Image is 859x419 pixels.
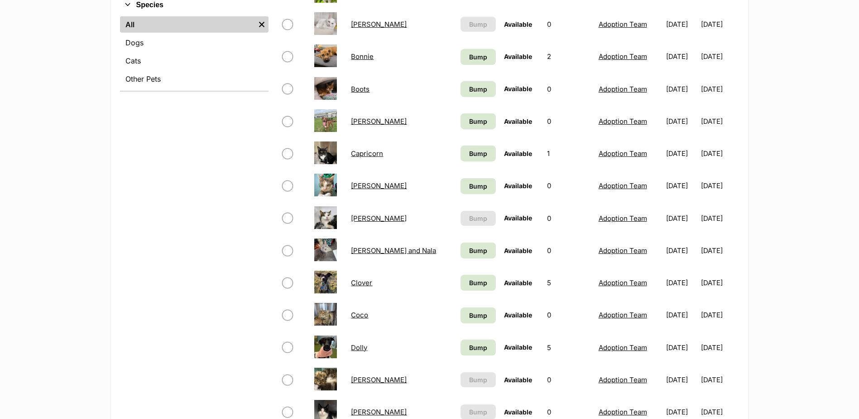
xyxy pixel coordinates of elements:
[543,364,594,395] td: 0
[351,408,407,416] a: [PERSON_NAME]
[543,170,594,201] td: 0
[351,85,370,93] a: Boots
[701,267,739,298] td: [DATE]
[461,178,495,194] a: Bump
[351,52,374,61] a: Bonnie
[504,311,532,319] span: Available
[461,243,495,258] a: Bump
[351,214,407,223] a: [PERSON_NAME]
[504,376,532,384] span: Available
[701,170,739,201] td: [DATE]
[461,146,495,161] a: Bump
[351,246,436,255] a: [PERSON_NAME] and Nala
[461,211,495,226] button: Bump
[351,311,368,319] a: Coco
[504,117,532,125] span: Available
[469,214,487,223] span: Bump
[599,311,647,319] a: Adoption Team
[599,85,647,93] a: Adoption Team
[120,15,269,91] div: Species
[599,20,647,29] a: Adoption Team
[662,299,700,331] td: [DATE]
[461,372,495,387] button: Bump
[599,343,647,352] a: Adoption Team
[504,214,532,222] span: Available
[701,106,739,137] td: [DATE]
[599,278,647,287] a: Adoption Team
[469,181,487,191] span: Bump
[469,117,487,126] span: Bump
[701,41,739,72] td: [DATE]
[461,17,495,32] button: Bump
[120,34,269,51] a: Dogs
[662,364,700,395] td: [DATE]
[701,73,739,105] td: [DATE]
[351,117,407,126] a: [PERSON_NAME]
[120,71,269,87] a: Other Pets
[461,113,495,129] a: Bump
[469,246,487,255] span: Bump
[599,149,647,158] a: Adoption Team
[351,375,407,384] a: [PERSON_NAME]
[599,246,647,255] a: Adoption Team
[662,73,700,105] td: [DATE]
[662,170,700,201] td: [DATE]
[701,364,739,395] td: [DATE]
[543,235,594,266] td: 0
[599,181,647,190] a: Adoption Team
[469,52,487,62] span: Bump
[662,267,700,298] td: [DATE]
[351,278,372,287] a: Clover
[662,203,700,234] td: [DATE]
[599,375,647,384] a: Adoption Team
[543,106,594,137] td: 0
[461,307,495,323] a: Bump
[662,332,700,363] td: [DATE]
[469,84,487,94] span: Bump
[701,332,739,363] td: [DATE]
[543,73,594,105] td: 0
[120,16,255,33] a: All
[662,41,700,72] td: [DATE]
[504,182,532,190] span: Available
[504,408,532,416] span: Available
[469,278,487,287] span: Bump
[351,181,407,190] a: [PERSON_NAME]
[255,16,269,33] a: Remove filter
[351,20,407,29] a: [PERSON_NAME]
[504,247,532,254] span: Available
[504,150,532,157] span: Available
[469,149,487,158] span: Bump
[504,279,532,287] span: Available
[662,9,700,40] td: [DATE]
[662,106,700,137] td: [DATE]
[662,235,700,266] td: [DATE]
[469,407,487,417] span: Bump
[120,53,269,69] a: Cats
[599,117,647,126] a: Adoption Team
[543,267,594,298] td: 5
[469,343,487,352] span: Bump
[662,138,700,169] td: [DATE]
[469,311,487,320] span: Bump
[461,49,495,65] a: Bump
[543,299,594,331] td: 0
[701,138,739,169] td: [DATE]
[599,408,647,416] a: Adoption Team
[504,85,532,93] span: Available
[543,332,594,363] td: 5
[543,9,594,40] td: 0
[701,9,739,40] td: [DATE]
[599,52,647,61] a: Adoption Team
[701,299,739,331] td: [DATE]
[351,343,367,352] a: Dolly
[504,20,532,28] span: Available
[461,340,495,356] a: Bump
[469,375,487,385] span: Bump
[504,53,532,60] span: Available
[701,203,739,234] td: [DATE]
[461,275,495,291] a: Bump
[461,81,495,97] a: Bump
[599,214,647,223] a: Adoption Team
[351,149,383,158] a: Capricorn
